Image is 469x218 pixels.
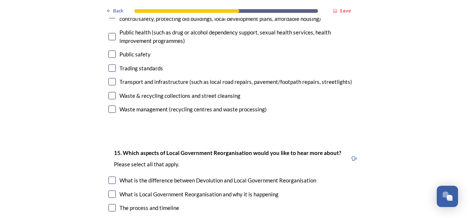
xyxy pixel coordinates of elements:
div: Transport and infrastructure (such as local road repairs, pavement/footpath repairs, streetlights) [119,78,352,86]
button: Open Chat [437,186,458,207]
div: Public health (such as drug or alcohol dependency support, sexual health services, health improve... [119,28,361,45]
div: Waste management (recycling centres and waste processing) [119,105,267,114]
div: What is the difference between Devolution and Local Government Reorganisation [119,176,316,185]
div: Trading standards [119,64,163,73]
p: Please select all that apply. [114,160,341,168]
div: Waste & recycling collections and street cleansing [119,92,240,100]
strong: 15. Which aspects of Local Government Reorganisation would you like to hear more about? [114,149,341,156]
div: Public safety [119,50,151,59]
div: What is Local Government Reorganisation and why it is happening [119,190,278,199]
div: The process and timeline [119,204,179,212]
span: Back [113,7,123,14]
strong: Save [340,7,351,14]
